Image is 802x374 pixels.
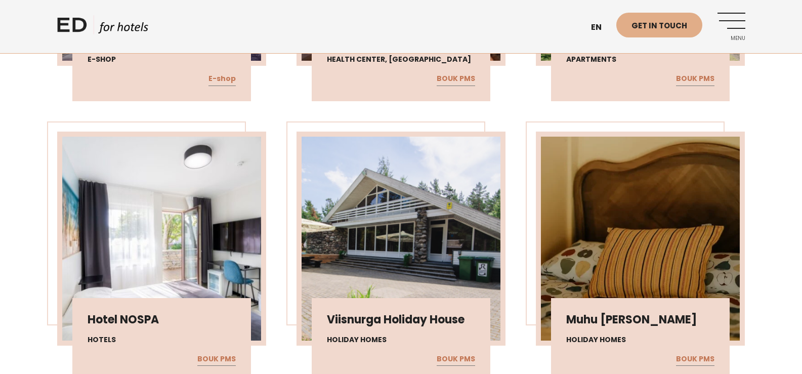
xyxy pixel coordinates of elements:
h3: Viisnurga Holiday House [327,313,475,326]
a: BOUK PMS [197,353,236,366]
h4: Apartments [566,54,714,65]
span: Menu [717,35,745,41]
h3: Hotel NOSPA [88,313,236,326]
h4: Holiday homes [327,335,475,345]
h4: Holiday homes [566,335,714,345]
h4: Health center, [GEOGRAPHIC_DATA] [327,54,475,65]
a: BOUK PMS [437,353,475,366]
a: BOUK PMS [676,72,714,86]
img: U7ZLS87QSXEVUZ4B4Y-450x450.jpeg [62,137,261,341]
img: 52121177692_1865b50c.jpg-450x450.webp [541,137,740,341]
h4: E-shop [88,54,236,65]
a: ED HOTELS [57,15,148,40]
a: Menu [717,13,745,40]
a: BOUK PMS [676,353,714,366]
a: en [586,15,616,40]
a: BOUK PMS [437,72,475,86]
a: E-shop [208,72,236,86]
h4: Hotels [88,335,236,345]
img: Screenshot-2025-07-04-at-09.32.26-450x450.png [302,137,500,341]
a: Get in touch [616,13,702,37]
h3: Muhu [PERSON_NAME] [566,313,714,326]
